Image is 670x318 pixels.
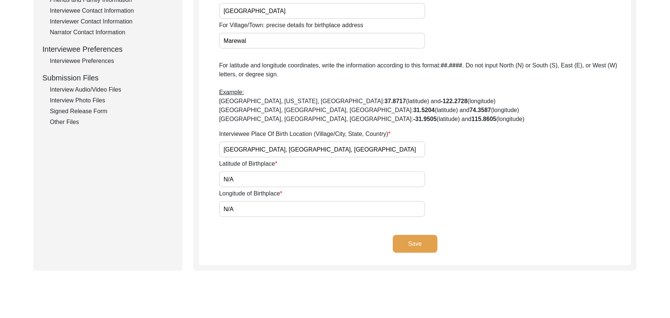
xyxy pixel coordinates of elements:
b: 74.3587 [469,107,491,113]
div: Interviewer Contact Information [50,17,173,26]
div: Interviewee Preferences [50,57,173,66]
b: -122.2728 [441,98,468,104]
b: ##.#### [441,62,462,69]
label: Interviewee Place Of Birth Location (Village/City, State, Country) [219,130,391,139]
b: -31.9505 [413,116,437,122]
div: Interviewee Preferences [42,44,173,55]
div: Other Files [50,118,173,127]
button: Save [393,235,437,253]
div: Interviewee Contact Information [50,6,173,15]
b: 115.8605 [471,116,496,122]
p: For latitude and longitude coordinates, write the information according to this format: . Do not ... [219,61,631,124]
span: Example: [219,89,244,95]
div: Interview Audio/Video Files [50,85,173,94]
div: Signed Release Form [50,107,173,116]
div: Submission Files [42,72,173,83]
label: Longitude of Birthplace [219,189,282,198]
label: For Village/Town: precise details for birthplace address [219,21,363,30]
b: 37.8717 [385,98,406,104]
div: Narrator Contact Information [50,28,173,37]
label: Latitude of Birthplace [219,159,278,168]
b: 31.5204 [413,107,435,113]
div: Interview Photo Files [50,96,173,105]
